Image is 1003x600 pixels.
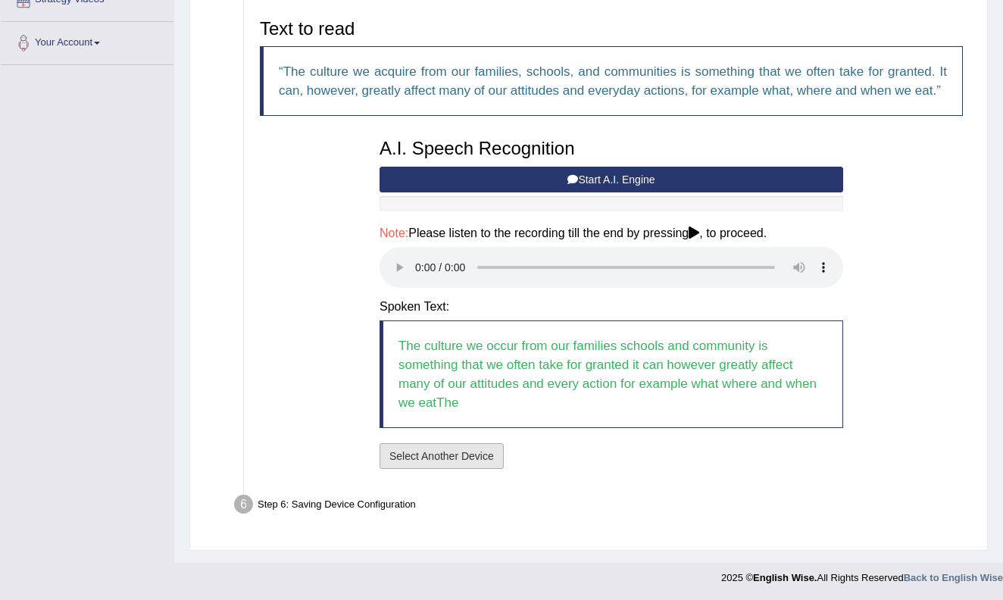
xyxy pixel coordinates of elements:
a: Your Account [1,22,173,60]
span: Note: [380,227,408,239]
a: Back to English Wise [904,572,1003,583]
q: The culture we acquire from our families, schools, and communities is something that we often tak... [279,64,947,98]
h4: Spoken Text: [380,300,843,314]
div: 2025 © All Rights Reserved [721,563,1003,585]
button: Start A.I. Engine [380,167,843,192]
h3: A.I. Speech Recognition [380,139,843,158]
h4: Please listen to the recording till the end by pressing , to proceed. [380,227,843,240]
button: Select Another Device [380,443,504,469]
strong: English Wise. [753,572,817,583]
blockquote: The culture we occur from our families schools and community is something that we often take for ... [380,320,843,428]
div: Step 6: Saving Device Configuration [227,490,980,523]
h3: Text to read [260,19,963,39]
